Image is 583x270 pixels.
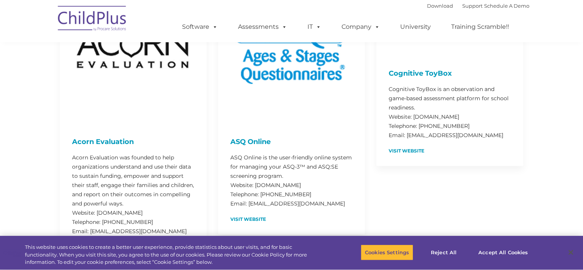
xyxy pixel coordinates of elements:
a: Assessments [230,19,295,35]
a: IT [300,19,329,35]
p: ASQ Online is the user-friendly online system for managing your ASQ-3™ and ASQ:SE screening program. [230,153,353,181]
a: Download [427,3,453,9]
a: Software [174,19,225,35]
a: University [392,19,438,35]
button: Close [562,244,579,261]
p: Website: [DOMAIN_NAME] Telephone: [PHONE_NUMBER] Email: [EMAIL_ADDRESS][DOMAIN_NAME] [230,181,353,208]
div: This website uses cookies to create a better user experience, provide statistics about user visit... [25,243,321,266]
h4: ASQ Online [230,136,353,147]
button: Reject All [420,244,468,260]
p: Acorn Evaluation was founded to help organizations understand and use their data to sustain fundi... [72,153,194,236]
a: Company [334,19,388,35]
a: Training Scramble!! [443,19,517,35]
a: Visit Website [230,217,266,222]
font: | [427,3,529,9]
h4: Acorn Evaluation [72,136,194,147]
button: Cookies Settings [361,244,413,260]
h4: Cognitive ToyBox [389,68,511,79]
p: Website: [DOMAIN_NAME] Telephone: [PHONE_NUMBER] Email: [EMAIL_ADDRESS][DOMAIN_NAME] [389,112,511,140]
p: Cognitive ToyBox is an observation and game-based assessment platform for school readiness. [389,84,511,112]
a: Visit Website [389,149,424,153]
a: Support [462,3,483,9]
button: Accept All Cookies [474,244,532,260]
a: Schedule A Demo [484,3,529,9]
img: ChildPlus by Procare Solutions [54,0,131,39]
